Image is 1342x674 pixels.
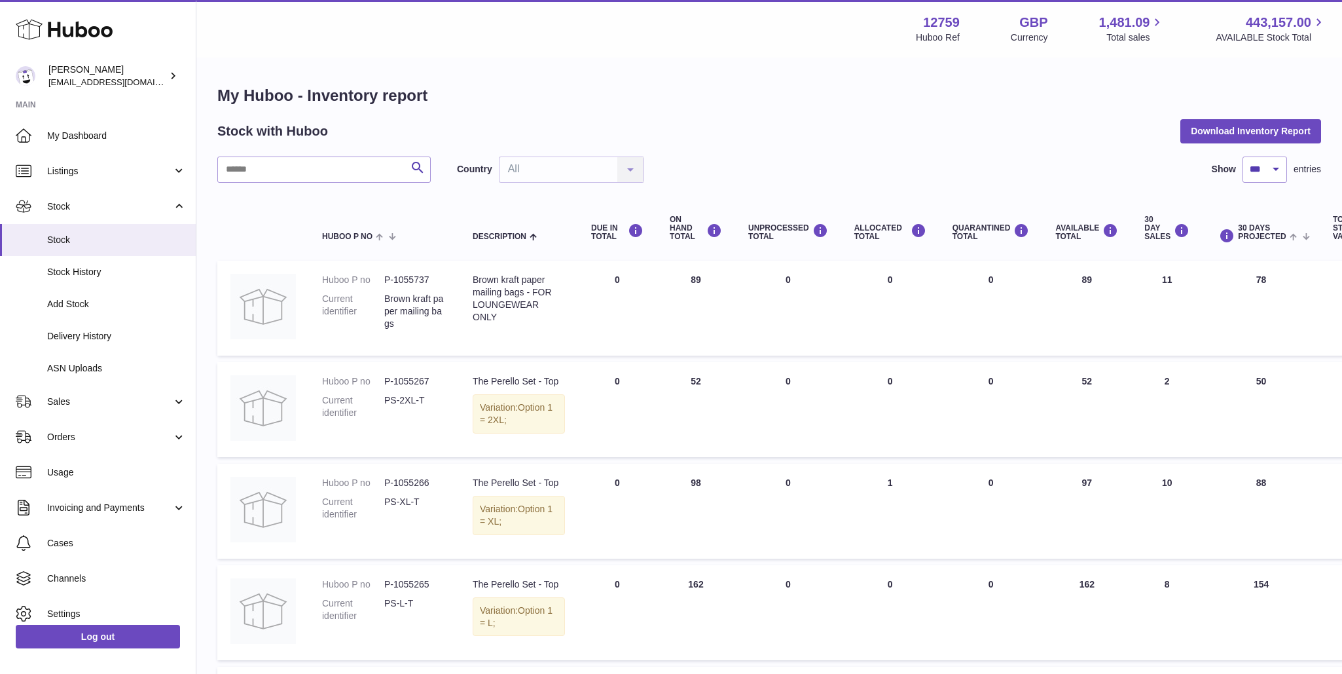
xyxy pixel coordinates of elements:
div: ON HAND Total [670,215,722,242]
dt: Huboo P no [322,477,384,489]
span: 30 DAYS PROJECTED [1238,224,1286,241]
td: 97 [1042,464,1131,559]
dd: P-1055265 [384,578,446,591]
span: ASN Uploads [47,362,186,375]
h2: Stock with Huboo [217,122,328,140]
td: 52 [657,362,735,457]
td: 98 [657,464,735,559]
div: 30 DAY SALES [1144,215,1189,242]
label: Country [457,163,492,176]
span: Orders [47,431,172,443]
span: Usage [47,466,186,479]
div: Currency [1011,31,1048,44]
dt: Huboo P no [322,274,384,286]
div: QUARANTINED Total [952,223,1030,241]
span: Option 1 = XL; [480,504,553,527]
div: Variation: [473,394,565,434]
span: 0 [988,376,994,386]
span: Sales [47,396,172,408]
span: Option 1 = 2XL; [480,402,553,425]
td: 78 [1203,261,1320,356]
span: Total sales [1106,31,1165,44]
span: Listings [47,165,172,178]
dt: Current identifier [322,394,384,419]
td: 0 [841,362,939,457]
span: Huboo P no [322,233,372,241]
span: 0 [988,477,994,488]
span: My Dashboard [47,130,186,142]
dd: PS-2XL-T [384,394,446,419]
div: AVAILABLE Total [1055,223,1118,241]
span: Invoicing and Payments [47,502,172,514]
td: 0 [735,464,841,559]
td: 0 [578,261,657,356]
td: 0 [578,565,657,660]
label: Show [1212,163,1236,176]
div: DUE IN TOTAL [591,223,644,241]
span: Settings [47,608,186,620]
td: 8 [1131,565,1203,660]
div: Variation: [473,496,565,535]
td: 0 [735,261,841,356]
img: product image [230,578,296,644]
span: Cases [47,537,186,550]
img: product image [230,375,296,441]
strong: 12759 [923,14,960,31]
td: 0 [841,565,939,660]
dd: PS-L-T [384,597,446,622]
span: 0 [988,579,994,590]
span: AVAILABLE Stock Total [1216,31,1326,44]
td: 11 [1131,261,1203,356]
dt: Current identifier [322,496,384,521]
td: 88 [1203,464,1320,559]
span: entries [1294,163,1321,176]
div: UNPROCESSED Total [748,223,828,241]
td: 0 [578,464,657,559]
button: Download Inventory Report [1180,119,1321,143]
dd: P-1055267 [384,375,446,388]
dd: P-1055737 [384,274,446,286]
img: product image [230,274,296,339]
td: 162 [1042,565,1131,660]
a: 443,157.00 AVAILABLE Stock Total [1216,14,1326,44]
div: Huboo Ref [916,31,960,44]
span: Stock History [47,266,186,278]
span: [EMAIL_ADDRESS][DOMAIN_NAME] [48,77,192,87]
td: 52 [1042,362,1131,457]
div: The Perello Set - Top [473,578,565,591]
td: 89 [1042,261,1131,356]
div: ALLOCATED Total [854,223,926,241]
h1: My Huboo - Inventory report [217,85,1321,106]
dt: Huboo P no [322,375,384,388]
td: 154 [1203,565,1320,660]
span: Description [473,233,526,241]
span: Stock [47,234,186,246]
span: 0 [988,274,994,285]
div: The Perello Set - Top [473,477,565,489]
div: Variation: [473,597,565,637]
img: sofiapanwar@unndr.com [16,66,35,86]
a: Log out [16,625,180,648]
span: 443,157.00 [1246,14,1311,31]
td: 0 [578,362,657,457]
td: 0 [841,261,939,356]
span: Stock [47,200,172,213]
td: 162 [657,565,735,660]
dd: PS-XL-T [384,496,446,521]
td: 50 [1203,362,1320,457]
span: Delivery History [47,330,186,343]
td: 89 [657,261,735,356]
td: 0 [735,565,841,660]
td: 1 [841,464,939,559]
div: Brown kraft paper mailing bags - FOR LOUNGEWEAR ONLY [473,274,565,324]
strong: GBP [1019,14,1047,31]
a: 1,481.09 Total sales [1099,14,1165,44]
img: product image [230,477,296,542]
dt: Current identifier [322,597,384,622]
dd: Brown kraft paper mailing bags [384,293,446,330]
span: 1,481.09 [1099,14,1150,31]
td: 10 [1131,464,1203,559]
dd: P-1055266 [384,477,446,489]
span: Add Stock [47,298,186,310]
span: Channels [47,572,186,585]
